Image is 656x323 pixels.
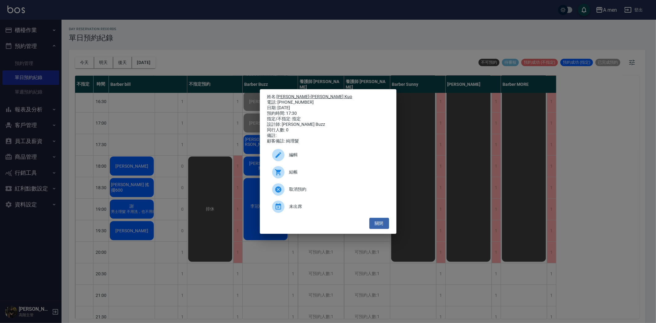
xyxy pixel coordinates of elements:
[267,105,389,111] div: 日期: [DATE]
[267,164,389,181] a: 結帳
[369,218,389,229] button: 關閉
[289,186,384,193] span: 取消預約
[267,100,389,105] div: 電話: [PHONE_NUMBER]
[267,111,389,116] div: 預約時間: 17:30
[267,138,389,144] div: 顧客備註: 純理髮
[267,146,389,164] div: 編輯
[267,116,389,122] div: 指定/不指定: 指定
[277,94,352,99] a: [PERSON_NAME]-[PERSON_NAME] Kuo
[289,169,384,175] span: 結帳
[267,127,389,133] div: 同行人數: 0
[267,181,389,198] div: 取消預約
[267,94,389,100] p: 姓名:
[289,203,384,210] span: 未出席
[267,133,389,138] div: 備註:
[267,122,389,127] div: 設計師: [PERSON_NAME] Buzz
[267,198,389,215] div: 未出席
[289,152,384,158] span: 編輯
